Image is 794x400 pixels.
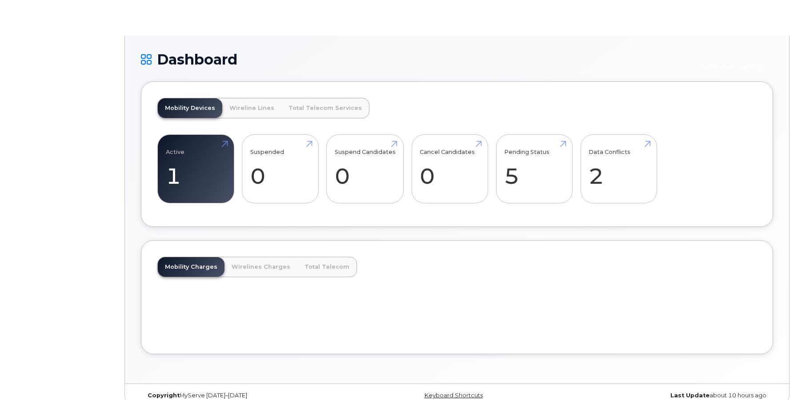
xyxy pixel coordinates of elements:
a: Mobility Devices [158,98,222,118]
strong: Last Update [670,392,710,399]
a: Wirelines Charges [225,257,297,277]
a: Pending Status 5 [504,140,564,198]
strong: Copyright [148,392,180,399]
a: Total Telecom [297,257,357,277]
div: MyServe [DATE]–[DATE] [141,392,352,399]
a: Data Conflicts 2 [589,140,649,198]
div: about 10 hours ago [562,392,773,399]
a: Total Telecom Services [281,98,369,118]
a: Cancel Candidates 0 [420,140,480,198]
a: Wireline Lines [222,98,281,118]
button: Customer Card [693,59,773,74]
a: Keyboard Shortcuts [425,392,483,399]
a: Active 1 [166,140,226,198]
a: Suspend Candidates 0 [335,140,396,198]
a: Mobility Charges [158,257,225,277]
a: Suspended 0 [250,140,310,198]
h1: Dashboard [141,52,689,67]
